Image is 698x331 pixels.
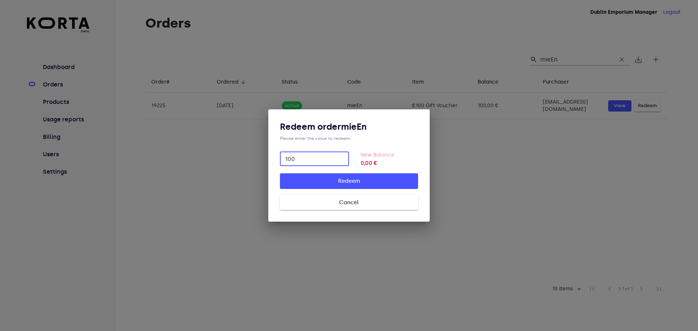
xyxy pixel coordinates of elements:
button: Redeem [280,173,418,189]
h3: Redeem order mieEn [280,121,418,133]
button: Cancel [280,195,418,210]
div: Please enter the value to redeem: [280,136,418,141]
strong: 0,00 € [361,159,418,167]
label: New Balance [361,152,394,158]
span: Cancel [292,198,406,207]
span: Redeem [292,176,406,186]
